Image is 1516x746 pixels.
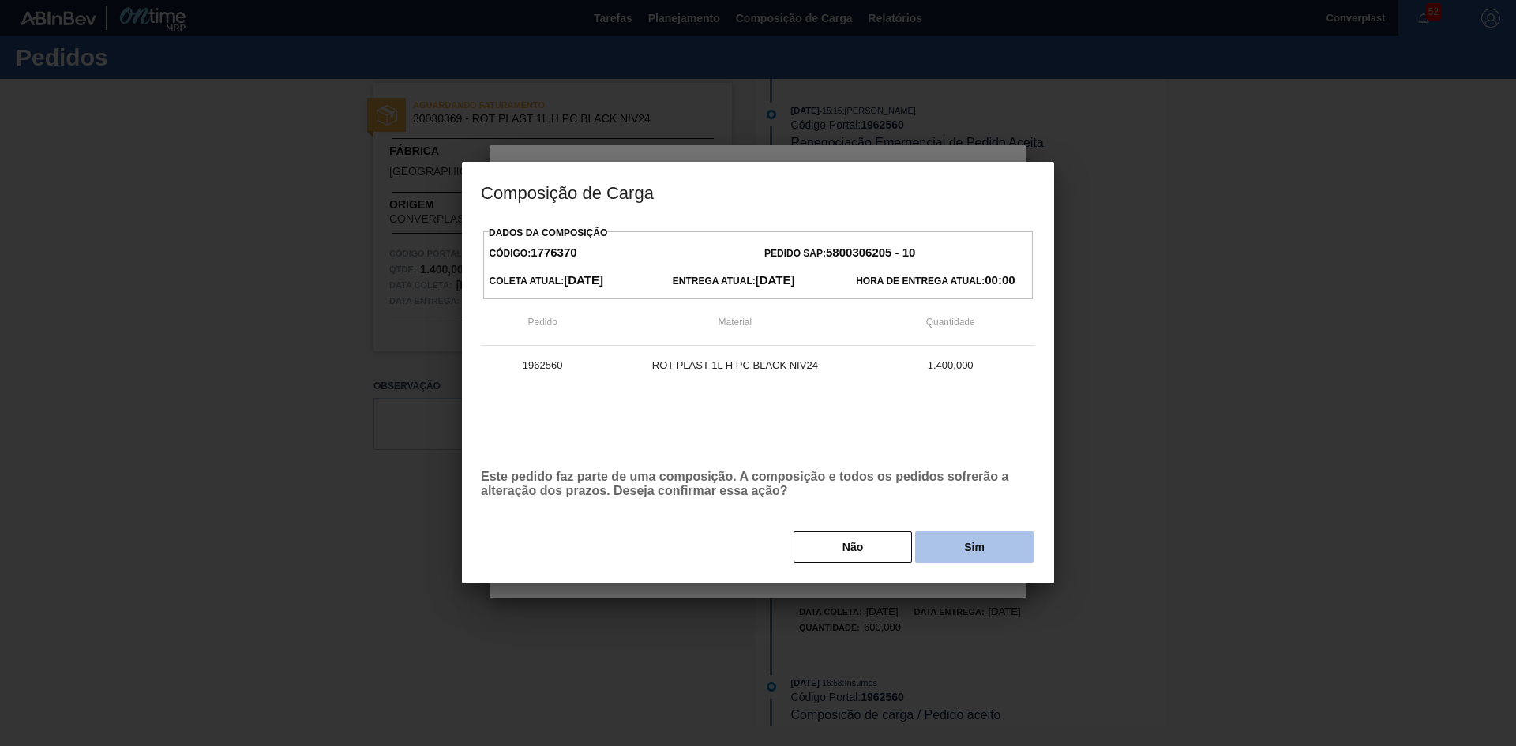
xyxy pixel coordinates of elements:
[490,276,603,287] span: Coleta Atual:
[926,317,975,328] span: Quantidade
[764,248,915,259] span: Pedido SAP:
[490,248,577,259] span: Código:
[462,162,1054,222] h3: Composição de Carga
[856,276,1015,287] span: Hora de Entrega Atual:
[756,273,795,287] strong: [DATE]
[604,346,865,385] td: ROT PLAST 1L H PC BLACK NIV24
[481,470,1035,498] p: Este pedido faz parte de uma composição. A composição e todos os pedidos sofrerão a alteração dos...
[531,246,576,259] strong: 1776370
[719,317,752,328] span: Material
[527,317,557,328] span: Pedido
[489,227,607,238] label: Dados da Composição
[794,531,912,563] button: Não
[481,346,604,385] td: 1962560
[985,273,1015,287] strong: 00:00
[915,531,1034,563] button: Sim
[673,276,795,287] span: Entrega Atual:
[564,273,603,287] strong: [DATE]
[826,246,915,259] strong: 5800306205 - 10
[865,346,1035,385] td: 1.400,000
